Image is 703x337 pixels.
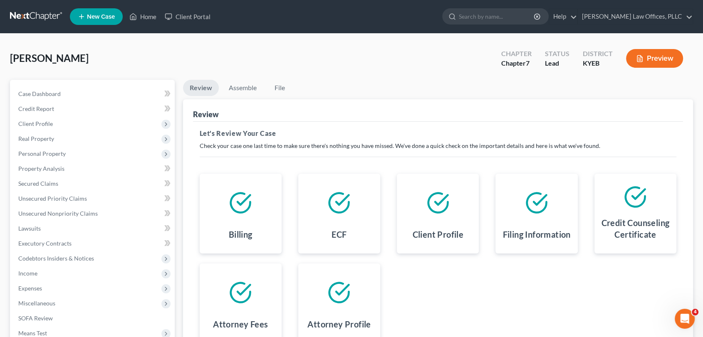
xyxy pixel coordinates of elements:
span: Real Property [18,135,54,142]
span: Lawsuits [18,225,41,232]
span: 4 [692,309,698,315]
span: Executory Contracts [18,240,72,247]
span: Secured Claims [18,180,58,187]
a: Case Dashboard [12,86,175,101]
span: [PERSON_NAME] [10,52,89,64]
input: Search by name... [459,9,535,24]
a: Unsecured Priority Claims [12,191,175,206]
div: District [583,49,613,59]
a: Review [183,80,219,96]
div: Lead [545,59,569,68]
h4: Attorney Profile [307,318,371,330]
div: Review [193,109,219,119]
span: Unsecured Priority Claims [18,195,87,202]
span: Miscellaneous [18,300,55,307]
h4: Filing Information [502,229,570,240]
span: Income [18,270,37,277]
a: Property Analysis [12,161,175,176]
span: Credit Report [18,105,54,112]
a: Secured Claims [12,176,175,191]
span: Means Test [18,330,47,337]
span: Property Analysis [18,165,64,172]
a: [PERSON_NAME] Law Offices, PLLC [578,9,693,24]
div: Chapter [501,49,532,59]
h4: Billing [229,229,252,240]
iframe: Intercom live chat [675,309,695,329]
h5: Let's Review Your Case [200,128,677,138]
span: Client Profile [18,120,53,127]
a: Help [549,9,577,24]
span: Codebtors Insiders & Notices [18,255,94,262]
span: New Case [87,14,115,20]
a: Client Portal [161,9,215,24]
a: Unsecured Nonpriority Claims [12,206,175,221]
a: Credit Report [12,101,175,116]
h4: Client Profile [412,229,463,240]
div: Chapter [501,59,532,68]
h4: ECF [332,229,347,240]
a: File [267,80,293,96]
a: Assemble [222,80,263,96]
button: Preview [626,49,683,68]
a: Executory Contracts [12,236,175,251]
p: Check your case one last time to make sure there's nothing you have missed. We've done a quick ch... [200,142,677,150]
span: 7 [526,59,530,67]
div: KYEB [583,59,613,68]
span: Unsecured Nonpriority Claims [18,210,98,217]
a: SOFA Review [12,311,175,326]
a: Lawsuits [12,221,175,236]
span: Expenses [18,285,42,292]
span: SOFA Review [18,315,53,322]
span: Case Dashboard [18,90,61,97]
h4: Credit Counseling Certificate [601,217,670,240]
h4: Attorney Fees [213,318,268,330]
span: Personal Property [18,150,66,157]
a: Home [125,9,161,24]
div: Status [545,49,569,59]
